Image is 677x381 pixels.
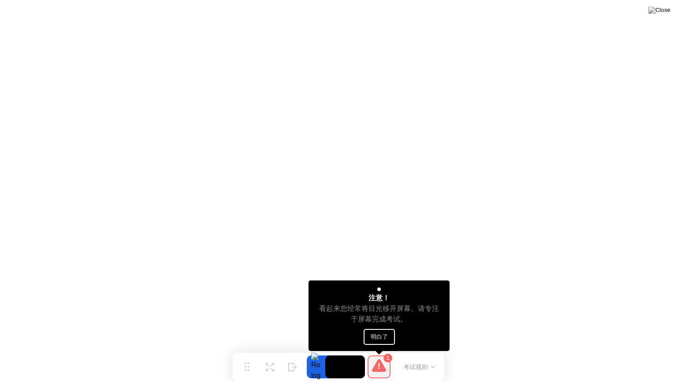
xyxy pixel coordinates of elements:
img: Close [648,7,670,14]
div: 注意！ [368,293,390,303]
button: 考试规则 [401,362,438,372]
div: 1 [383,354,392,362]
div: 看起来您经常将目光移开屏幕。请专注于屏幕完成考试。 [316,303,442,325]
button: 明白了 [364,329,395,345]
